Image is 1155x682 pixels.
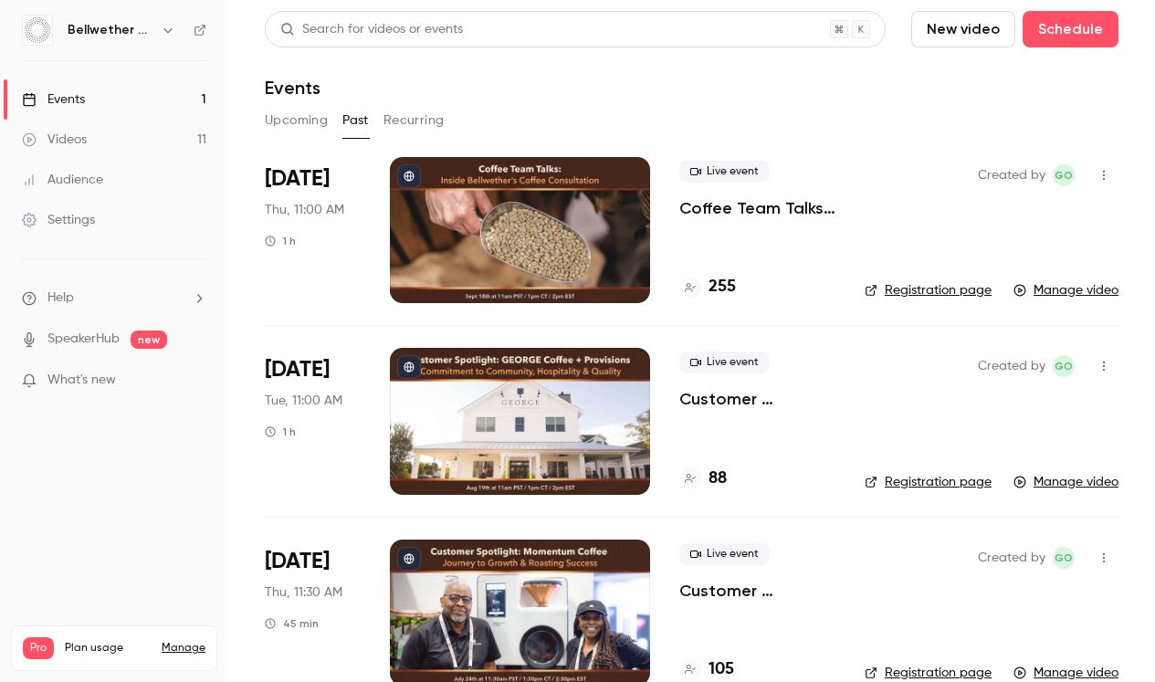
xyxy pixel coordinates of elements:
span: [DATE] [265,547,330,576]
div: Videos [22,131,87,149]
a: SpeakerHub [47,330,120,349]
a: Registration page [865,281,992,299]
h1: Events [265,77,320,99]
div: 45 min [265,616,319,631]
span: Plan usage [65,641,151,656]
span: Gabrielle Oliveira [1053,355,1075,377]
span: Pro [23,637,54,659]
span: Created by [978,547,1045,569]
div: Settings [22,211,95,229]
span: [DATE] [265,355,330,384]
a: Coffee Team Talks: Inside Bellwether’s Coffee Consultation [679,197,835,219]
button: New video [911,11,1015,47]
span: Thu, 11:30 AM [265,583,342,602]
span: Live event [679,161,770,183]
a: Manage [162,641,205,656]
span: GO [1055,547,1073,569]
div: 1 h [265,234,296,248]
span: Created by [978,164,1045,186]
span: Gabrielle Oliveira [1053,547,1075,569]
a: Manage video [1013,281,1118,299]
div: Audience [22,171,103,189]
a: 88 [679,467,727,491]
button: Recurring [383,106,445,135]
a: Manage video [1013,664,1118,682]
a: Customer Spotlight: [PERSON_NAME] + Provisions’ Commitment to Community, Hospitality & Quality [679,388,835,410]
h4: 105 [709,657,734,682]
img: Bellwether Coffee [23,16,52,45]
span: [DATE] [265,164,330,194]
h6: Bellwether Coffee [68,21,153,39]
span: GO [1055,355,1073,377]
span: What's new [47,371,116,390]
a: 255 [679,275,736,299]
h4: 255 [709,275,736,299]
a: Customer Spotlight: Momentum Coffee’s Journey to Growth & Roasting Success [679,580,835,602]
div: Search for videos or events [280,20,463,39]
span: Created by [978,355,1045,377]
button: Upcoming [265,106,328,135]
span: Help [47,289,74,308]
a: Registration page [865,473,992,491]
span: Thu, 11:00 AM [265,201,344,219]
li: help-dropdown-opener [22,289,206,308]
div: Events [22,90,85,109]
span: new [131,331,167,349]
span: Tue, 11:00 AM [265,392,342,410]
a: 105 [679,657,734,682]
span: Live event [679,543,770,565]
button: Schedule [1023,11,1118,47]
div: Aug 19 Tue, 11:00 AM (America/Los Angeles) [265,348,361,494]
a: Manage video [1013,473,1118,491]
h4: 88 [709,467,727,491]
div: Sep 18 Thu, 11:00 AM (America/Los Angeles) [265,157,361,303]
span: Gabrielle Oliveira [1053,164,1075,186]
button: Past [342,106,369,135]
span: Live event [679,351,770,373]
span: GO [1055,164,1073,186]
div: 1 h [265,425,296,439]
a: Registration page [865,664,992,682]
